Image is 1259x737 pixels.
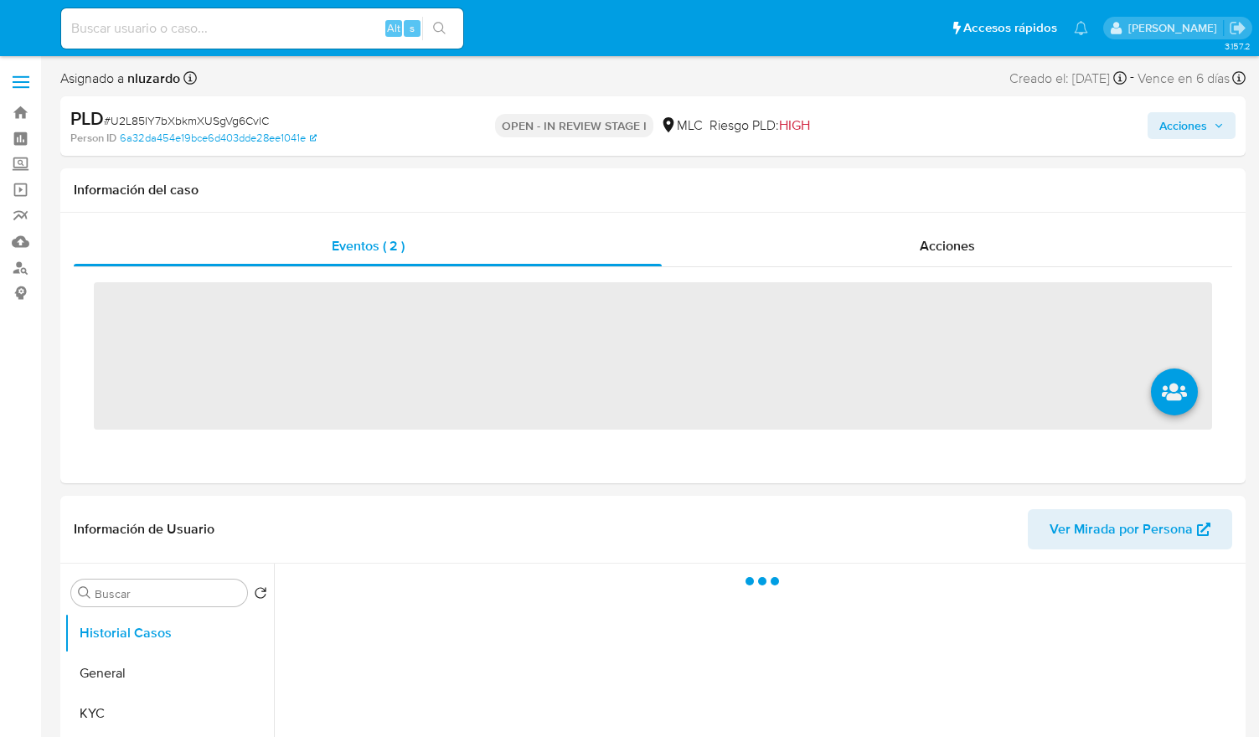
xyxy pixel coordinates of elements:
[1148,112,1236,139] button: Acciones
[410,20,415,36] span: s
[422,17,457,40] button: search-icon
[660,116,703,135] div: MLC
[70,131,116,146] b: Person ID
[1050,509,1193,549] span: Ver Mirada por Persona
[1028,509,1232,549] button: Ver Mirada por Persona
[64,613,274,653] button: Historial Casos
[60,70,180,88] span: Asignado a
[495,114,653,137] p: OPEN - IN REVIEW STAGE I
[104,112,269,129] span: # U2L85IY7bXbkmXUSgVg6CvlC
[1229,19,1246,37] a: Salir
[963,19,1057,37] span: Accesos rápidos
[70,105,104,131] b: PLD
[74,182,1232,198] h1: Información del caso
[120,131,317,146] a: 6a32da454e19bce6d403dde28ee1041e
[1159,112,1207,139] span: Acciones
[920,236,975,255] span: Acciones
[254,586,267,605] button: Volver al orden por defecto
[1074,21,1088,35] a: Notificaciones
[95,586,240,601] input: Buscar
[779,116,810,135] span: HIGH
[78,586,91,600] button: Buscar
[1138,70,1230,88] span: Vence en 6 días
[332,236,405,255] span: Eventos ( 2 )
[61,18,463,39] input: Buscar usuario o caso...
[124,69,180,88] b: nluzardo
[94,282,1212,430] span: ‌
[709,116,810,135] span: Riesgo PLD:
[387,20,400,36] span: Alt
[1130,67,1134,90] span: -
[64,693,274,734] button: KYC
[1128,20,1223,36] p: nicolas.luzardo@mercadolibre.com
[1009,67,1127,90] div: Creado el: [DATE]
[74,521,214,538] h1: Información de Usuario
[64,653,274,693] button: General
